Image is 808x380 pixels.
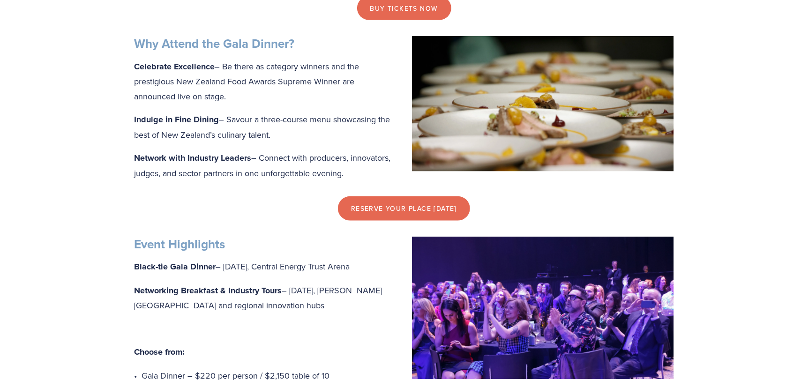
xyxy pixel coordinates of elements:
[134,259,674,275] p: – [DATE], Central Energy Trust Arena
[134,59,674,104] p: – Be there as category winners and the prestigious New Zealand Food Awards Supreme Winner are ann...
[134,261,216,273] strong: Black-tie Gala Dinner
[134,150,674,180] p: – Connect with producers, innovators, judges, and sector partners in one unforgettable evening.
[134,35,294,52] strong: Why Attend the Gala Dinner?
[134,346,185,358] strong: Choose from:
[134,112,674,142] p: – Savour a three-course menu showcasing the best of New Zealand’s culinary talent.
[134,235,225,253] strong: Event Highlights
[134,60,215,73] strong: Celebrate Excellence
[134,113,219,126] strong: Indulge in Fine Dining
[134,283,674,313] p: – [DATE], [PERSON_NAME][GEOGRAPHIC_DATA] and regional innovation hubs
[338,196,470,221] a: reserve your place [DATE]
[134,152,251,164] strong: Network with Industry Leaders
[134,284,282,297] strong: Networking Breakfast & Industry Tours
